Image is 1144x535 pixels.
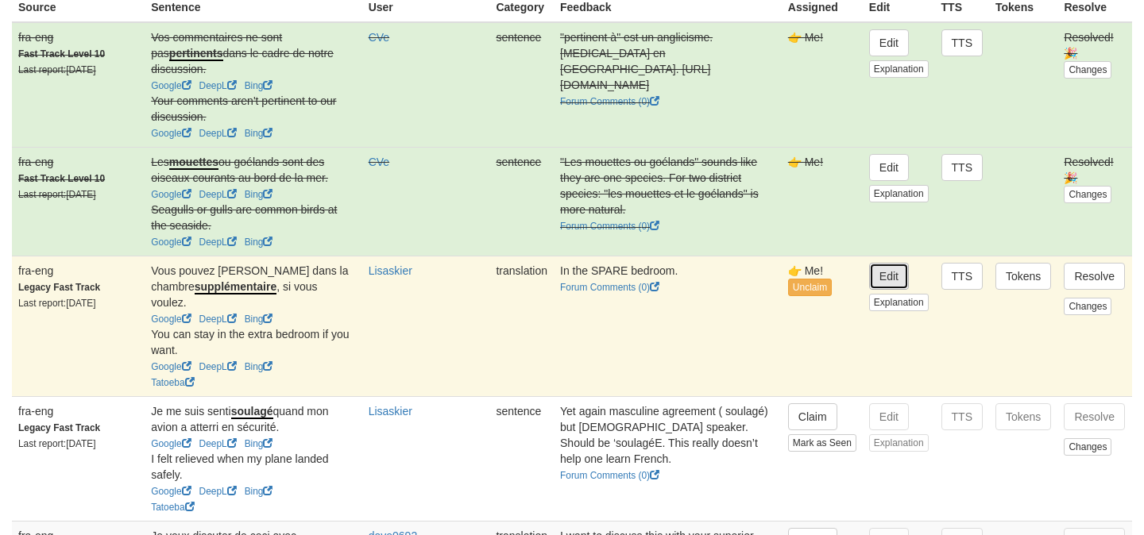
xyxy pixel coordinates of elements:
td: "Les mouettes ou goélands" sounds like they are one species. For two district species: "les mouet... [554,147,782,256]
div: fra-eng [18,29,138,45]
button: Changes [1064,61,1111,79]
button: TTS [941,29,983,56]
a: Google [151,237,191,248]
a: DeepL [199,438,237,449]
a: DeepL [199,128,237,139]
button: TTS [941,403,983,430]
div: 👉 Me! [788,154,856,170]
button: Explanation [869,60,929,78]
div: fra-eng [18,154,138,170]
small: Last report: [DATE] [18,64,96,75]
a: Lisaskier [369,264,412,277]
div: You can stay in the extra bedroom if you want. [151,326,355,358]
button: Resolve [1064,403,1125,430]
u: supplémentaire [195,280,276,294]
td: In the SPARE bedroom. [554,256,782,396]
a: Bing [245,189,273,200]
span: Les ou goélands sont des oiseaux courants au bord de la mer. [151,156,328,184]
a: Bing [245,438,273,449]
button: TTS [941,263,983,290]
strong: Fast Track Level 10 [18,48,105,60]
button: Resolve [1064,263,1125,290]
div: Resolved! 🎉 [1064,29,1126,61]
a: Google [151,361,191,372]
a: Tatoeba [151,502,194,513]
small: Last report: [DATE] [18,189,96,200]
button: Edit [869,29,909,56]
strong: Fast Track Level 10 [18,173,105,184]
div: Your comments aren't pertinent to our discussion. [151,93,355,125]
span: Vous pouvez [PERSON_NAME] dans la chambre , si vous voulez. [151,264,348,309]
a: Tatoeba [151,377,194,388]
button: Explanation [869,185,929,202]
a: Google [151,486,191,497]
a: Google [151,128,191,139]
button: Edit [869,403,909,430]
a: Bing [245,80,273,91]
button: Unclaim [788,279,832,296]
a: Google [151,314,191,325]
a: Google [151,438,191,449]
a: Bing [245,361,273,372]
button: Edit [869,154,909,181]
a: DeepL [199,237,237,248]
td: sentence [489,22,554,148]
strong: Legacy Fast Track [18,422,100,433]
u: mouettes [169,156,218,170]
button: Edit [869,263,909,290]
button: Changes [1064,438,1111,456]
button: Claim [788,403,837,430]
u: soulagé [231,405,273,419]
a: CVe [369,156,389,168]
div: 👉 Me! [788,29,856,45]
button: Tokens [995,403,1051,430]
a: Bing [245,314,273,325]
td: Yet again masculine agreement ( soulagé) but [DEMOGRAPHIC_DATA] speaker. Should be ‘soulagéE. Thi... [554,396,782,521]
button: Tokens [995,263,1051,290]
div: fra-eng [18,403,138,419]
td: sentence [489,147,554,256]
a: Forum Comments (0) [560,282,659,293]
strong: Legacy Fast Track [18,282,100,293]
button: TTS [941,154,983,181]
a: Bing [245,128,273,139]
a: Lisaskier [369,405,412,418]
small: Last report: [DATE] [18,298,96,309]
a: DeepL [199,486,237,497]
div: Resolved! 🎉 [1064,154,1126,186]
div: 👉 Me! [788,263,856,279]
a: Forum Comments (0) [560,470,659,481]
a: DeepL [199,314,237,325]
a: DeepL [199,189,237,200]
td: "pertinent à" est un anglicisme. [MEDICAL_DATA] en [GEOGRAPHIC_DATA]. [URL][DOMAIN_NAME] [554,22,782,148]
a: Google [151,80,191,91]
td: translation [489,256,554,396]
a: DeepL [199,80,237,91]
td: sentence [489,396,554,521]
a: CVe [369,31,389,44]
button: Mark as Seen [788,434,856,452]
small: Last report: [DATE] [18,438,96,449]
button: Changes [1064,298,1111,315]
u: pertinents [169,47,223,61]
button: Explanation [869,294,929,311]
a: DeepL [199,361,237,372]
a: Forum Comments (0) [560,96,659,107]
div: fra-eng [18,263,138,279]
button: Explanation [869,434,929,452]
span: Vos commentaires ne sont pas dans le cadre de notre discussion. [151,31,334,75]
span: Je me suis senti quand mon avion a atterri en sécurité. [151,405,328,433]
button: Changes [1064,186,1111,203]
a: Bing [245,486,273,497]
div: Seagulls or gulls are common birds at the seaside. [151,202,355,233]
div: I felt relieved when my plane landed safely. [151,451,355,483]
a: Bing [245,237,273,248]
a: Forum Comments (0) [560,221,659,232]
a: Google [151,189,191,200]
